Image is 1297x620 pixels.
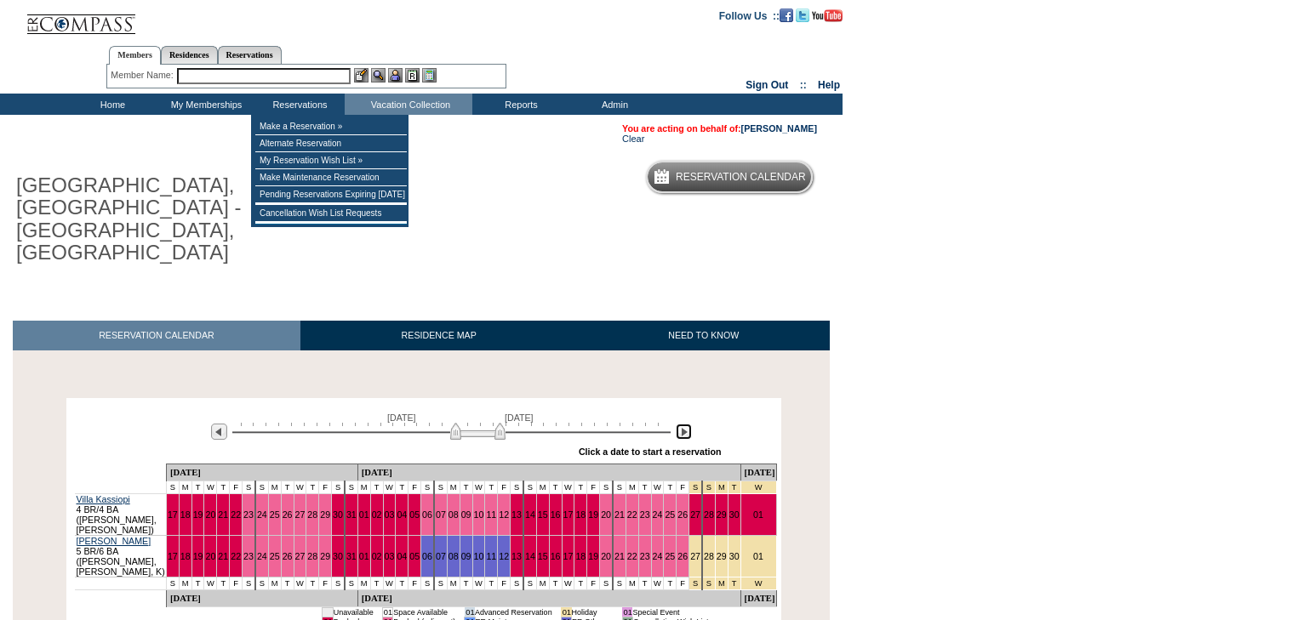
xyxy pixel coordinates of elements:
td: 5 BR/6 BA ([PERSON_NAME], [PERSON_NAME], K) [75,535,167,577]
td: My Memberships [157,94,251,115]
td: Admin [566,94,660,115]
a: 06 [422,551,432,561]
td: Independence Day 2026 - Saturday to Saturday [715,577,728,589]
span: You are acting on behalf of: [622,123,817,134]
td: 01 [382,607,392,617]
a: 20 [205,509,215,520]
a: 24 [257,551,267,561]
a: 21 [614,551,625,561]
td: 01 [622,607,632,617]
a: [PERSON_NAME] [77,536,151,546]
a: 11 [486,509,496,520]
a: Villa Kassiopi [77,494,130,504]
a: Become our fan on Facebook [780,9,793,20]
a: 29 [320,551,330,561]
td: M [268,577,281,589]
a: RESIDENCE MAP [300,321,578,350]
a: 04 [397,551,407,561]
td: T [370,577,383,589]
a: 25 [665,551,675,561]
td: T [664,481,677,493]
a: 31 [346,551,357,561]
a: 19 [193,509,203,520]
a: 26 [283,551,293,561]
td: S [434,481,447,493]
a: 23 [640,509,650,520]
a: 02 [372,509,382,520]
td: W [472,481,485,493]
div: Member Name: [111,68,176,82]
td: [DATE] [740,464,776,481]
td: T [638,481,651,493]
a: Clear [622,134,644,144]
td: T [191,577,204,589]
td: W [204,577,217,589]
td: Make a Reservation » [255,118,407,135]
a: 29 [717,509,727,520]
td: Independence Day 2026 - Saturday to Saturday [689,577,702,589]
a: 17 [168,551,178,561]
td: S [421,577,434,589]
h1: [GEOGRAPHIC_DATA], [GEOGRAPHIC_DATA] - [GEOGRAPHIC_DATA], [GEOGRAPHIC_DATA] [13,171,394,268]
td: Advanced Reservation [475,607,552,617]
a: 12 [499,551,509,561]
span: [DATE] [387,412,416,423]
div: Click a date to start a reservation [579,447,722,457]
a: 15 [538,551,548,561]
td: Independence Day 2026 - Saturday to Saturday [740,481,776,493]
td: M [536,577,549,589]
td: S [511,481,523,493]
td: Special Event [632,607,708,617]
a: 16 [551,509,561,520]
td: F [319,577,332,589]
td: F [587,577,600,589]
td: F [498,577,511,589]
td: Independence Day 2026 - Saturday to Saturday [702,577,715,589]
a: 16 [551,551,561,561]
a: 06 [422,509,432,520]
a: 24 [257,509,267,520]
a: 17 [168,509,178,520]
a: 21 [614,509,625,520]
td: M [536,481,549,493]
td: T [191,481,204,493]
a: 05 [409,551,420,561]
td: W [562,577,574,589]
a: 20 [601,551,611,561]
td: T [574,481,587,493]
td: W [294,577,306,589]
td: T [396,481,409,493]
a: 31 [346,509,357,520]
a: 28 [704,551,714,561]
a: 18 [180,509,191,520]
a: 03 [385,509,395,520]
td: S [434,577,447,589]
td: T [549,577,562,589]
a: 29 [717,551,727,561]
span: [DATE] [505,412,534,423]
a: 01 [359,551,369,561]
td: M [357,577,370,589]
a: 02 [372,551,382,561]
a: 12 [499,509,509,520]
td: M [447,577,460,589]
td: S [255,577,268,589]
a: 28 [307,551,317,561]
td: Reports [472,94,566,115]
a: 19 [588,551,598,561]
td: S [511,577,523,589]
a: 01 [359,509,369,520]
td: Home [64,94,157,115]
a: 25 [270,551,280,561]
td: F [677,577,689,589]
a: Residences [161,46,218,64]
a: Follow us on Twitter [796,9,809,20]
td: S [613,481,626,493]
td: T [638,577,651,589]
img: Next [676,424,692,440]
td: F [409,481,421,493]
td: 01 [561,607,571,617]
a: 22 [231,509,241,520]
td: S [523,481,536,493]
td: S [421,481,434,493]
